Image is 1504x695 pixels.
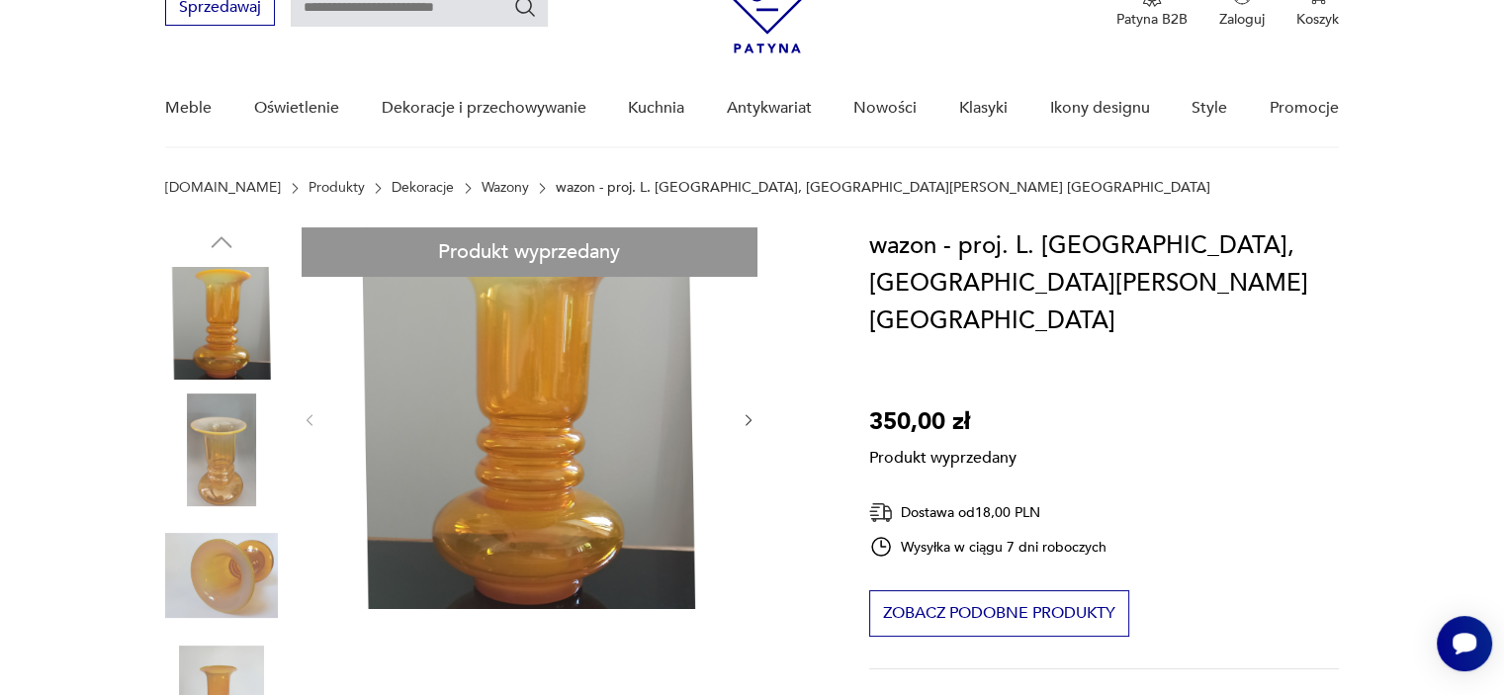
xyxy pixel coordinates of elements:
[165,180,281,196] a: [DOMAIN_NAME]
[853,70,917,146] a: Nowości
[1437,616,1492,671] iframe: Smartsupp widget button
[1219,10,1265,29] p: Zaloguj
[392,180,454,196] a: Dekoracje
[165,70,212,146] a: Meble
[381,70,585,146] a: Dekoracje i przechowywanie
[869,441,1017,469] p: Produkt wyprzedany
[482,180,529,196] a: Wazony
[165,2,275,16] a: Sprzedawaj
[1192,70,1227,146] a: Style
[1049,70,1149,146] a: Ikony designu
[309,180,365,196] a: Produkty
[1270,70,1339,146] a: Promocje
[869,403,1017,441] p: 350,00 zł
[869,590,1129,637] button: Zobacz podobne produkty
[1296,10,1339,29] p: Koszyk
[869,500,1106,525] div: Dostawa od 18,00 PLN
[727,70,812,146] a: Antykwariat
[869,535,1106,559] div: Wysyłka w ciągu 7 dni roboczych
[959,70,1008,146] a: Klasyki
[254,70,339,146] a: Oświetlenie
[869,500,893,525] img: Ikona dostawy
[556,180,1210,196] p: wazon - proj. L. [GEOGRAPHIC_DATA], [GEOGRAPHIC_DATA][PERSON_NAME] [GEOGRAPHIC_DATA]
[869,227,1339,340] h1: wazon - proj. L. [GEOGRAPHIC_DATA], [GEOGRAPHIC_DATA][PERSON_NAME] [GEOGRAPHIC_DATA]
[1116,10,1188,29] p: Patyna B2B
[628,70,684,146] a: Kuchnia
